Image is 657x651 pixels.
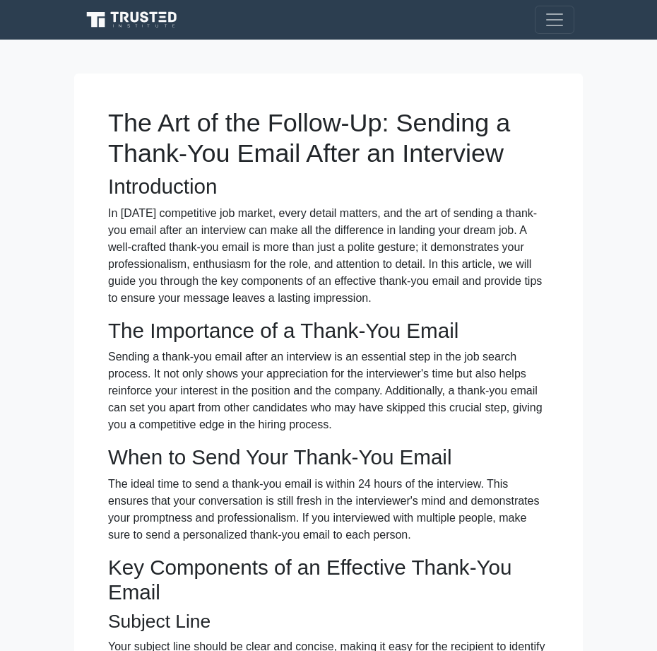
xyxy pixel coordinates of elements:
[108,445,549,469] h2: When to Send Your Thank-You Email
[108,205,549,307] p: In [DATE] competitive job market, every detail matters, and the art of sending a thank-you email ...
[108,476,549,544] p: The ideal time to send a thank-you email is within 24 hours of the interview. This ensures that y...
[108,174,549,199] h2: Introduction
[108,611,549,633] h3: Subject Line
[108,318,549,343] h2: The Importance of a Thank-You Email
[108,348,549,433] p: Sending a thank-you email after an interview is an essential step in the job search process. It n...
[535,6,574,34] button: Toggle navigation
[108,107,549,168] h1: The Art of the Follow-Up: Sending a Thank-You Email After an Interview
[108,555,549,605] h2: Key Components of an Effective Thank-You Email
